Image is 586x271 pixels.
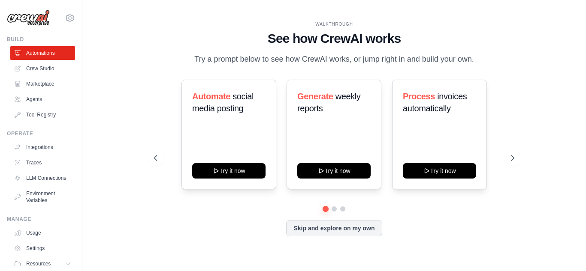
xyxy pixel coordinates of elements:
a: Integrations [10,140,75,154]
h1: See how CrewAI works [154,31,514,46]
img: Logo [7,10,50,26]
a: Tool Registry [10,108,75,122]
span: weekly reports [297,92,360,113]
div: Operate [7,130,75,137]
button: Try it now [297,163,371,179]
button: Try it now [192,163,266,179]
span: Automate [192,92,230,101]
span: Generate [297,92,333,101]
a: Marketplace [10,77,75,91]
span: Resources [26,260,51,267]
button: Resources [10,257,75,271]
a: Settings [10,241,75,255]
button: Try it now [403,163,476,179]
a: Environment Variables [10,187,75,207]
a: Usage [10,226,75,240]
span: Process [403,92,435,101]
p: Try a prompt below to see how CrewAI works, or jump right in and build your own. [190,53,478,66]
a: Crew Studio [10,62,75,75]
a: Automations [10,46,75,60]
span: social media posting [192,92,254,113]
a: Traces [10,156,75,170]
div: Build [7,36,75,43]
a: Agents [10,92,75,106]
a: LLM Connections [10,171,75,185]
div: WALKTHROUGH [154,21,514,27]
button: Skip and explore on my own [286,220,382,236]
span: invoices automatically [403,92,467,113]
div: Manage [7,216,75,223]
